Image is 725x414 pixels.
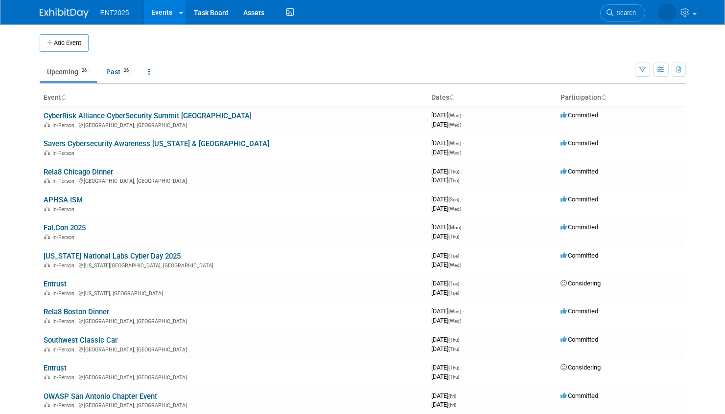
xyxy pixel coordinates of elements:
[431,317,461,324] span: [DATE]
[44,150,50,155] img: In-Person Event
[431,176,459,184] span: [DATE]
[52,262,77,269] span: In-Person
[461,364,462,371] span: -
[52,374,77,381] span: In-Person
[431,121,461,128] span: [DATE]
[431,261,461,268] span: [DATE]
[44,252,181,261] a: [US_STATE] National Labs Cyber Day 2025
[40,63,97,81] a: Upcoming26
[44,280,67,288] a: Entrust
[52,122,77,129] span: In-Person
[52,347,77,353] span: In-Person
[461,196,462,203] span: -
[431,233,459,240] span: [DATE]
[561,364,601,371] span: Considering
[431,401,456,408] span: [DATE]
[44,223,86,232] a: Fal.Con 2025
[600,4,645,22] a: Search
[431,252,462,259] span: [DATE]
[40,34,89,52] button: Add Event
[431,336,462,343] span: [DATE]
[463,307,464,315] span: -
[427,89,557,106] th: Dates
[121,67,132,74] span: 26
[448,365,459,370] span: (Thu)
[561,336,598,343] span: Committed
[44,121,423,129] div: [GEOGRAPHIC_DATA], [GEOGRAPHIC_DATA]
[100,9,129,17] span: ENT2025
[44,178,50,183] img: In-Person Event
[44,317,423,325] div: [GEOGRAPHIC_DATA], [GEOGRAPHIC_DATA]
[448,234,459,240] span: (Thu)
[561,307,598,315] span: Committed
[561,168,598,175] span: Committed
[431,345,459,352] span: [DATE]
[458,392,459,399] span: -
[431,196,462,203] span: [DATE]
[52,318,77,325] span: In-Person
[44,206,50,211] img: In-Person Event
[448,290,459,296] span: (Tue)
[448,169,459,174] span: (Thu)
[448,262,461,268] span: (Wed)
[431,139,464,147] span: [DATE]
[52,206,77,213] span: In-Person
[448,374,459,380] span: (Thu)
[44,307,109,316] a: Rela8 Boston Dinner
[44,373,423,381] div: [GEOGRAPHIC_DATA], [GEOGRAPHIC_DATA]
[44,261,423,269] div: [US_STATE][GEOGRAPHIC_DATA], [GEOGRAPHIC_DATA]
[561,111,598,119] span: Committed
[557,89,686,106] th: Participation
[44,336,117,345] a: Southwest Classic Car
[44,139,269,148] a: Savers Cybersecurity Awareness [US_STATE] & [GEOGRAPHIC_DATA]
[561,223,598,231] span: Committed
[448,337,459,343] span: (Thu)
[52,150,77,156] span: In-Person
[448,178,459,183] span: (Thu)
[658,3,677,22] img: Rose Bodin
[561,280,601,287] span: Considering
[463,223,464,231] span: -
[44,262,50,267] img: In-Person Event
[431,392,459,399] span: [DATE]
[461,280,462,287] span: -
[448,402,456,408] span: (Fri)
[431,289,459,296] span: [DATE]
[448,150,461,155] span: (Wed)
[461,168,462,175] span: -
[44,234,50,239] img: In-Person Event
[99,63,139,81] a: Past26
[448,318,461,324] span: (Wed)
[448,225,461,230] span: (Mon)
[448,309,461,314] span: (Wed)
[463,111,464,119] span: -
[44,401,423,409] div: [GEOGRAPHIC_DATA], [GEOGRAPHIC_DATA]
[448,113,461,118] span: (Wed)
[601,93,606,101] a: Sort by Participation Type
[561,252,598,259] span: Committed
[431,205,461,212] span: [DATE]
[431,364,462,371] span: [DATE]
[461,252,462,259] span: -
[448,206,461,212] span: (Wed)
[448,393,456,399] span: (Fri)
[561,196,598,203] span: Committed
[61,93,66,101] a: Sort by Event Name
[44,168,113,176] a: Rela8 Chicago Dinner
[561,392,598,399] span: Committed
[613,9,636,17] span: Search
[44,392,157,401] a: OWASP San Antonio Chapter Event
[44,122,50,127] img: In-Person Event
[431,149,461,156] span: [DATE]
[44,289,423,297] div: [US_STATE], [GEOGRAPHIC_DATA]
[431,168,462,175] span: [DATE]
[461,336,462,343] span: -
[448,253,459,259] span: (Tue)
[44,196,83,204] a: APHSA ISM
[44,374,50,379] img: In-Person Event
[52,290,77,297] span: In-Person
[40,8,89,18] img: ExhibitDay
[431,223,464,231] span: [DATE]
[431,307,464,315] span: [DATE]
[52,178,77,184] span: In-Person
